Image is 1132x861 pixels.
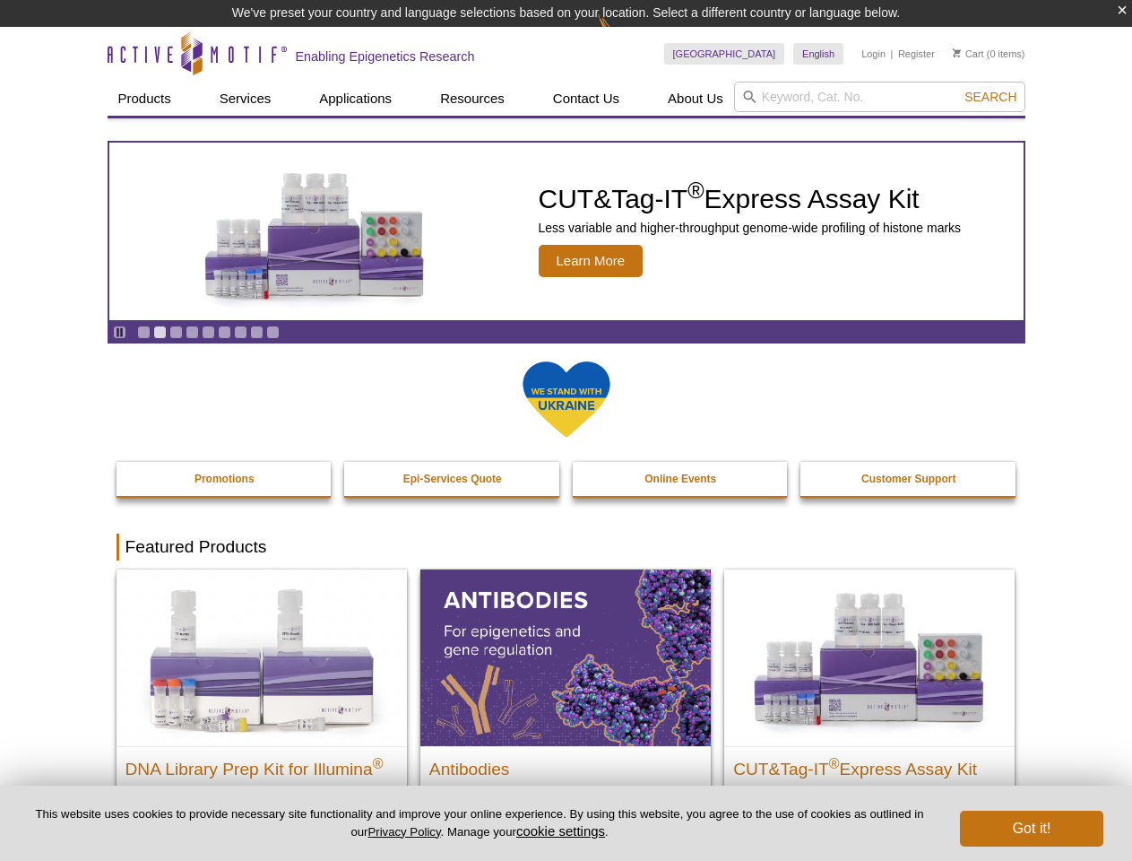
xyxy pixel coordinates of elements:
sup: ® [373,755,384,770]
a: Go to slide 2 [153,326,167,339]
sup: ® [829,755,840,770]
a: Promotions [117,462,333,496]
button: Got it! [960,811,1103,847]
strong: Promotions [194,473,255,485]
img: Change Here [598,13,645,56]
a: English [793,43,843,65]
a: Go to slide 9 [266,326,280,339]
span: Search [964,90,1016,104]
strong: Epi-Services Quote [403,473,502,485]
li: (0 items) [953,43,1025,65]
a: Privacy Policy [367,825,440,839]
a: Online Events [573,462,790,496]
a: Go to slide 3 [169,326,183,339]
a: Go to slide 5 [202,326,215,339]
h2: Enabling Epigenetics Research [296,48,475,65]
a: Go to slide 1 [137,326,151,339]
img: Your Cart [953,48,961,57]
h2: DNA Library Prep Kit for Illumina [125,752,398,778]
a: Customer Support [800,462,1017,496]
strong: Customer Support [861,473,955,485]
a: CUT&Tag-IT® Express Assay Kit CUT&Tag-IT®Express Assay Kit Less variable and higher-throughput ge... [724,570,1015,841]
a: Epi-Services Quote [344,462,561,496]
a: Go to slide 7 [234,326,247,339]
h2: Featured Products [117,534,1016,561]
a: Register [898,48,935,60]
a: Go to slide 6 [218,326,231,339]
a: Toggle autoplay [113,326,126,339]
a: Cart [953,48,984,60]
img: CUT&Tag-IT® Express Assay Kit [724,570,1015,745]
a: DNA Library Prep Kit for Illumina DNA Library Prep Kit for Illumina® Dual Index NGS Kit for ChIP-... [117,570,407,859]
a: Login [861,48,886,60]
p: This website uses cookies to provide necessary site functionality and improve your online experie... [29,806,930,840]
input: Keyword, Cat. No. [734,82,1025,112]
a: [GEOGRAPHIC_DATA] [664,43,785,65]
a: Products [108,82,182,116]
img: DNA Library Prep Kit for Illumina [117,570,407,745]
a: Contact Us [542,82,630,116]
a: Services [209,82,282,116]
strong: Online Events [644,473,716,485]
a: Go to slide 8 [250,326,264,339]
h2: CUT&Tag-IT Express Assay Kit [733,752,1006,778]
h2: Antibodies [429,752,702,778]
button: cookie settings [516,823,605,839]
img: All Antibodies [420,570,711,745]
li: | [891,43,894,65]
a: About Us [657,82,734,116]
img: We Stand With Ukraine [522,360,611,439]
a: Applications [308,82,402,116]
a: All Antibodies Antibodies Application-tested antibodies for ChIP, CUT&Tag, and CUT&RUN. [420,570,711,841]
a: Resources [429,82,515,116]
a: Go to slide 4 [186,326,199,339]
button: Search [959,89,1022,105]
